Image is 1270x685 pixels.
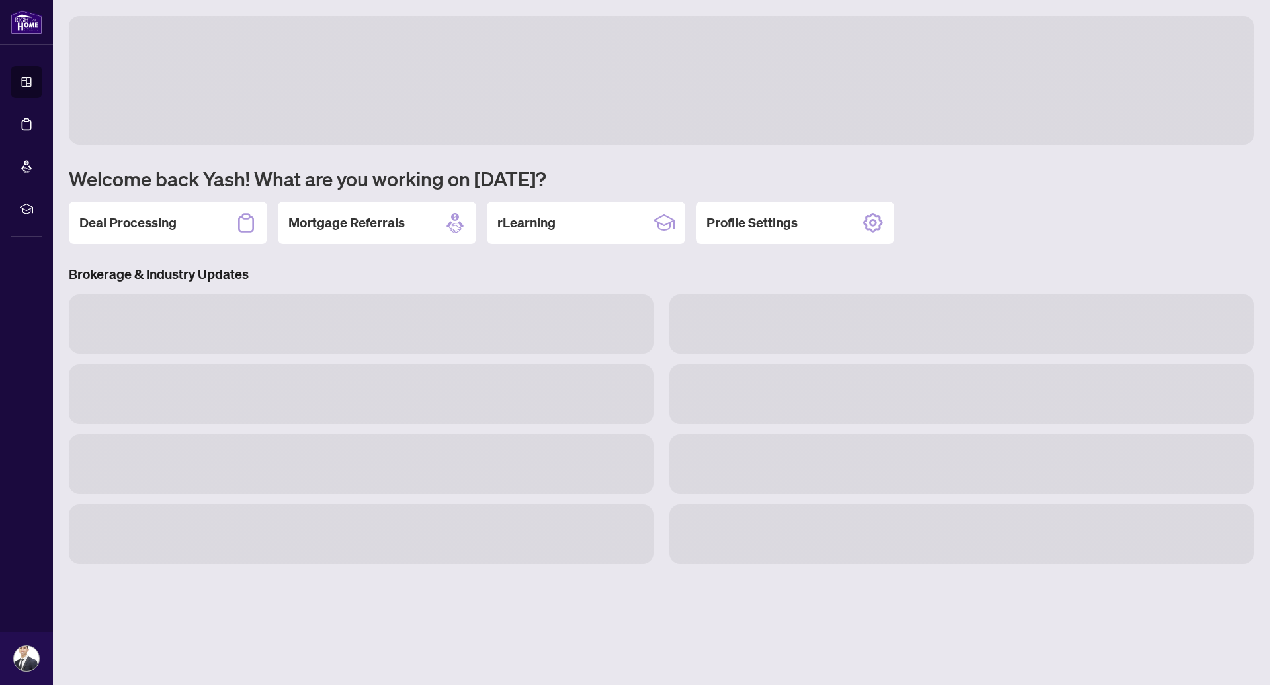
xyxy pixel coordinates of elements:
[11,10,42,34] img: logo
[288,214,405,232] h2: Mortgage Referrals
[706,214,798,232] h2: Profile Settings
[497,214,556,232] h2: rLearning
[79,214,177,232] h2: Deal Processing
[69,166,1254,191] h1: Welcome back Yash! What are you working on [DATE]?
[69,265,1254,284] h3: Brokerage & Industry Updates
[14,646,39,671] img: Profile Icon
